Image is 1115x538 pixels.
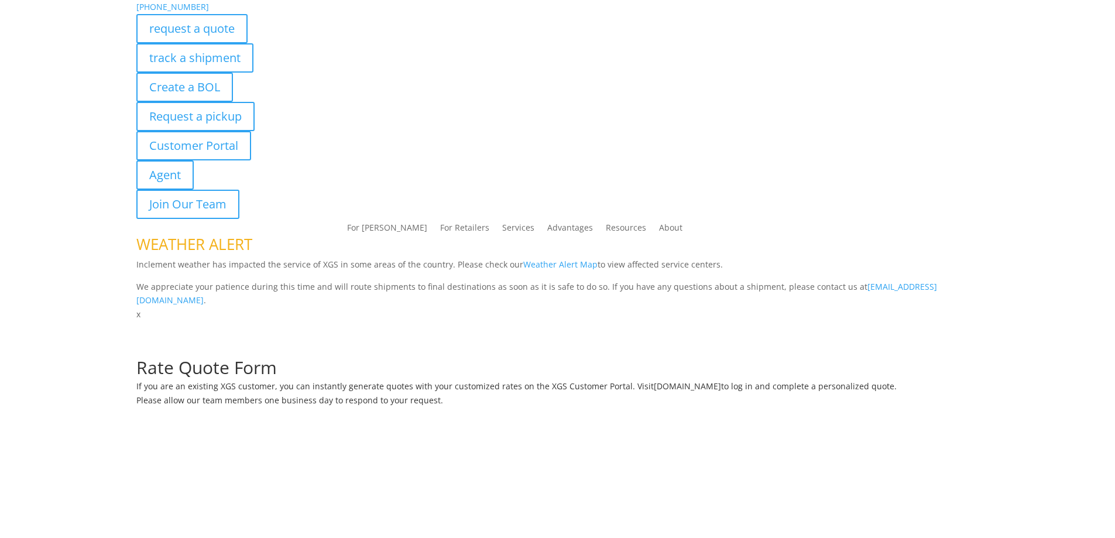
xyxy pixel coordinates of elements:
[136,396,979,410] h6: Please allow our team members one business day to respond to your request.
[136,345,979,359] p: Complete the form below for a customized quote based on your shipping needs.
[136,280,979,308] p: We appreciate your patience during this time and will route shipments to final destinations as so...
[136,321,979,345] h1: Request a Quote
[136,258,979,280] p: Inclement weather has impacted the service of XGS in some areas of the country. Please check our ...
[654,381,721,392] a: [DOMAIN_NAME]
[136,359,979,382] h1: Rate Quote Form
[659,224,682,237] a: About
[606,224,646,237] a: Resources
[136,190,239,219] a: Join Our Team
[136,160,194,190] a: Agent
[136,73,233,102] a: Create a BOL
[440,224,489,237] a: For Retailers
[136,131,251,160] a: Customer Portal
[721,381,897,392] span: to log in and complete a personalized quote.
[523,259,598,270] a: Weather Alert Map
[136,14,248,43] a: request a quote
[136,43,253,73] a: track a shipment
[502,224,534,237] a: Services
[136,102,255,131] a: Request a pickup
[136,1,209,12] a: [PHONE_NUMBER]
[347,224,427,237] a: For [PERSON_NAME]
[547,224,593,237] a: Advantages
[136,234,252,255] span: WEATHER ALERT
[136,307,979,321] p: x
[136,381,654,392] span: If you are an existing XGS customer, you can instantly generate quotes with your customized rates...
